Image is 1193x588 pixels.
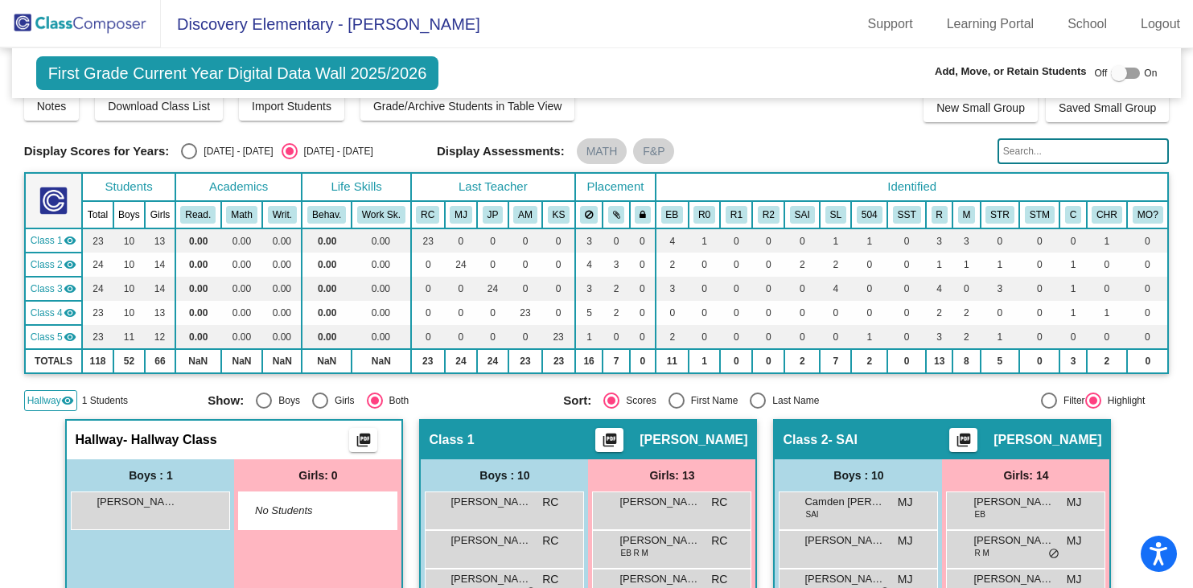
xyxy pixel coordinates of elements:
[1127,277,1168,301] td: 0
[1059,277,1086,301] td: 1
[221,277,263,301] td: 0.00
[31,233,63,248] span: Class 1
[542,301,575,325] td: 0
[161,11,480,37] span: Discovery Elementary - [PERSON_NAME]
[1127,349,1168,373] td: 0
[752,277,784,301] td: 0
[360,92,575,121] button: Grade/Archive Students in Table View
[1046,93,1169,122] button: Saved Small Group
[1019,325,1059,349] td: 0
[513,206,537,224] button: AM
[113,325,146,349] td: 11
[1087,325,1128,349] td: 0
[630,349,656,373] td: 0
[508,253,543,277] td: 0
[477,201,508,228] th: Jennifer Palacios
[820,349,851,373] td: 7
[1127,301,1168,325] td: 0
[437,144,565,158] span: Display Assessments:
[656,201,689,228] th: Emergent Bilingual
[1019,277,1059,301] td: 0
[720,277,752,301] td: 0
[887,253,926,277] td: 0
[935,64,1087,80] span: Add, Move, or Retain Students
[416,206,439,224] button: RC
[1092,206,1122,224] button: CHR
[656,277,689,301] td: 3
[82,325,113,349] td: 23
[656,253,689,277] td: 2
[180,206,216,224] button: Read.
[784,325,820,349] td: 0
[575,173,656,201] th: Placement
[354,432,373,454] mat-icon: picture_as_pdf
[262,228,302,253] td: 0.00
[411,349,445,373] td: 23
[752,228,784,253] td: 0
[689,253,721,277] td: 0
[113,253,146,277] td: 10
[656,173,1168,201] th: Identified
[82,253,113,277] td: 24
[302,277,352,301] td: 0.00
[1127,325,1168,349] td: 0
[302,349,352,373] td: NaN
[1127,253,1168,277] td: 0
[630,253,656,277] td: 0
[784,253,820,277] td: 2
[1019,253,1059,277] td: 0
[411,173,575,201] th: Last Teacher
[689,228,721,253] td: 1
[656,349,689,373] td: 11
[508,325,543,349] td: 0
[145,325,175,349] td: 12
[981,228,1020,253] td: 0
[575,325,603,349] td: 1
[820,277,851,301] td: 4
[411,201,445,228] th: Rachel Carroll
[575,228,603,253] td: 3
[1095,66,1108,80] span: Off
[542,253,575,277] td: 0
[508,228,543,253] td: 0
[31,257,63,272] span: Class 2
[949,428,977,452] button: Print Students Details
[25,253,83,277] td: Mackenzie Jones - SAI
[82,228,113,253] td: 23
[82,301,113,325] td: 23
[82,349,113,373] td: 118
[1019,201,1059,228] th: STEMS
[1087,253,1128,277] td: 0
[411,301,445,325] td: 0
[720,228,752,253] td: 0
[603,301,629,325] td: 2
[221,325,263,349] td: 0.00
[252,100,331,113] span: Import Students
[445,253,478,277] td: 24
[575,201,603,228] th: Keep away students
[689,201,721,228] th: Emergent Bilingual | Reclassified This School Year
[887,301,926,325] td: 0
[1059,325,1086,349] td: 0
[25,301,83,325] td: Abby Marsh - SAI Overflow
[575,277,603,301] td: 3
[932,206,948,224] button: R
[1133,206,1163,224] button: MO?
[262,253,302,277] td: 0.00
[887,228,926,253] td: 0
[820,325,851,349] td: 0
[924,93,1038,122] button: New Small Group
[1059,349,1086,373] td: 3
[477,277,508,301] td: 24
[893,206,921,224] button: SST
[25,228,83,253] td: Rachel Carroll - No Class Name
[262,325,302,349] td: 0.00
[477,301,508,325] td: 0
[145,277,175,301] td: 14
[113,201,146,228] th: Boys
[302,173,410,201] th: Life Skills
[851,325,887,349] td: 1
[1127,201,1168,228] th: Student Moving | Maybe
[477,228,508,253] td: 0
[24,144,170,158] span: Display Scores for Years:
